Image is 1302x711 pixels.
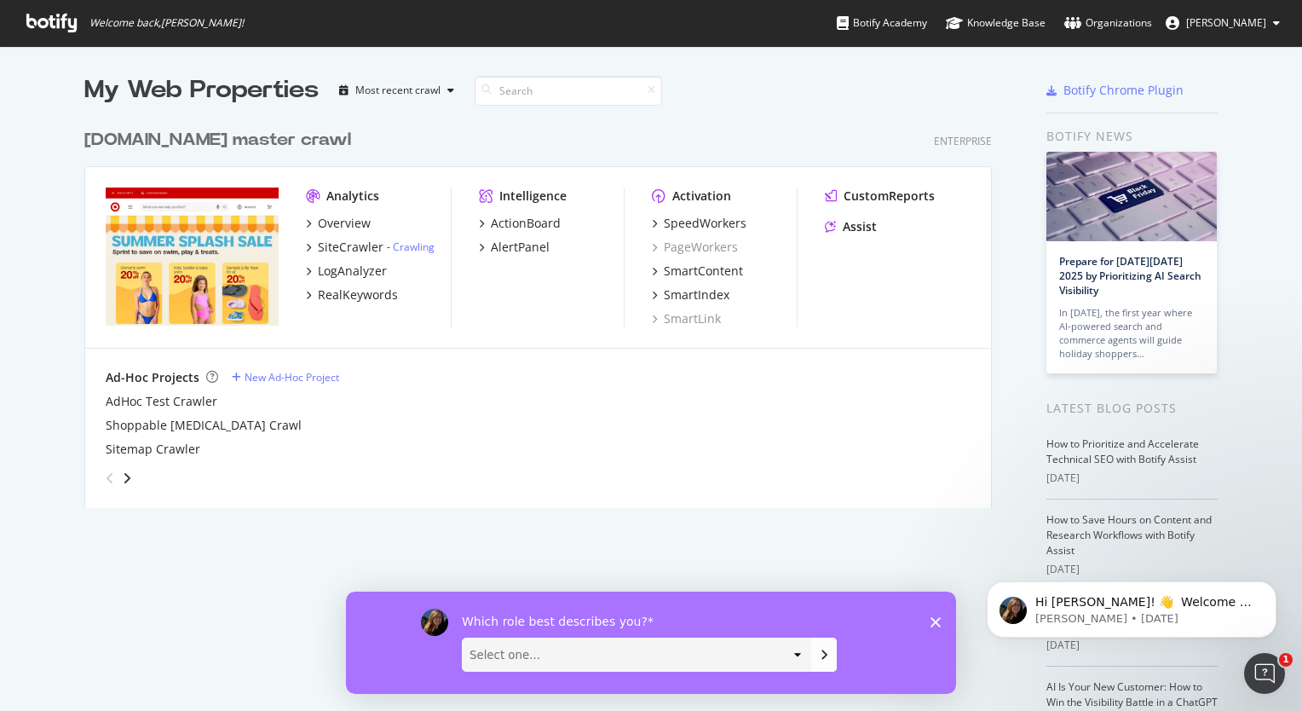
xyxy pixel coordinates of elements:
[84,73,319,107] div: My Web Properties
[491,239,550,256] div: AlertPanel
[1046,82,1184,99] a: Botify Chrome Plugin
[245,370,339,384] div: New Ad-Hoc Project
[664,215,746,232] div: SpeedWorkers
[1152,9,1293,37] button: [PERSON_NAME]
[326,188,379,205] div: Analytics
[652,215,746,232] a: SpeedWorkers
[479,215,561,232] a: ActionBoard
[652,310,721,327] a: SmartLink
[1046,471,1218,486] div: [DATE]
[1046,436,1199,466] a: How to Prioritize and Accelerate Technical SEO with Botify Assist
[89,16,244,30] span: Welcome back, [PERSON_NAME] !
[1046,512,1212,558] a: How to Save Hours on Content and Research Workflows with Botify Assist
[393,240,435,254] a: Crawling
[499,188,567,205] div: Intelligence
[1046,152,1217,241] img: Prepare for Black Friday 2025 by Prioritizing AI Search Visibility
[1064,14,1152,32] div: Organizations
[306,239,435,256] a: SiteCrawler- Crawling
[479,239,550,256] a: AlertPanel
[1279,653,1293,667] span: 1
[1059,306,1204,361] div: In [DATE], the first year where AI-powered search and commerce agents will guide holiday shoppers…
[332,77,461,104] button: Most recent crawl
[318,215,371,232] div: Overview
[1186,15,1266,30] span: Tanisha Bajaj
[84,107,1005,508] div: grid
[84,128,358,153] a: [DOMAIN_NAME] master crawl
[106,417,302,434] a: Shoppable [MEDICAL_DATA] Crawl
[664,263,743,280] div: SmartContent
[1046,127,1218,146] div: Botify news
[652,263,743,280] a: SmartContent
[934,134,992,148] div: Enterprise
[1059,254,1201,298] a: Prepare for [DATE][DATE] 2025 by Prioritizing AI Search Visibility
[306,263,387,280] a: LogAnalyzer
[825,188,935,205] a: CustomReports
[106,188,279,326] img: www.target.com
[1244,653,1285,694] iframe: Intercom live chat
[387,240,435,254] div: -
[106,393,217,410] a: AdHoc Test Crawler
[318,239,383,256] div: SiteCrawler
[84,128,351,153] div: [DOMAIN_NAME] master crawl
[232,370,339,384] a: New Ad-Hoc Project
[664,286,729,303] div: SmartIndex
[475,76,662,106] input: Search
[355,85,441,95] div: Most recent crawl
[961,546,1302,665] iframe: Intercom notifications message
[318,286,398,303] div: RealKeywords
[99,465,121,492] div: angle-left
[652,239,738,256] a: PageWorkers
[652,286,729,303] a: SmartIndex
[825,218,877,235] a: Assist
[843,218,877,235] div: Assist
[844,188,935,205] div: CustomReports
[121,470,133,487] div: angle-right
[672,188,731,205] div: Activation
[306,286,398,303] a: RealKeywords
[318,263,387,280] div: LogAnalyzer
[74,66,294,81] p: Message from Laura, sent 4d ago
[306,215,371,232] a: Overview
[346,592,956,694] iframe: Survey by Laura from Botify
[1046,399,1218,418] div: Latest Blog Posts
[491,215,561,232] div: ActionBoard
[946,14,1046,32] div: Knowledge Base
[837,14,927,32] div: Botify Academy
[106,369,199,386] div: Ad-Hoc Projects
[106,441,200,458] a: Sitemap Crawler
[1063,82,1184,99] div: Botify Chrome Plugin
[74,49,294,147] span: Hi [PERSON_NAME]! 👋 Welcome to Botify chat support! Have a question? Reply to this message and ou...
